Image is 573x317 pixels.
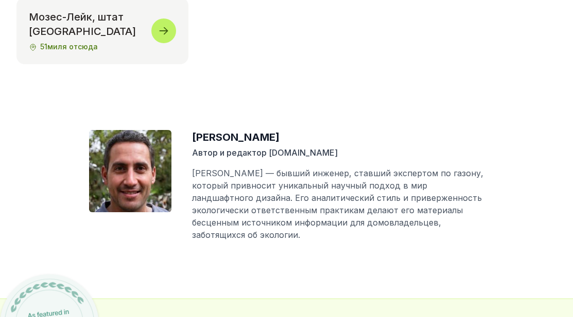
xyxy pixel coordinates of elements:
[29,11,92,23] font: Мозес-Лейк
[192,131,280,143] font: [PERSON_NAME]
[47,42,98,51] font: миля отсюда
[192,133,484,159] a: [PERSON_NAME]Автор и редактор [DOMAIN_NAME]
[192,168,483,240] font: [PERSON_NAME] — бывший инженер, ставший экспертом по газону, который привносит уникальный научный...
[40,42,47,51] font: 51
[192,147,338,158] font: Автор и редактор [DOMAIN_NAME]
[92,11,95,23] font: ,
